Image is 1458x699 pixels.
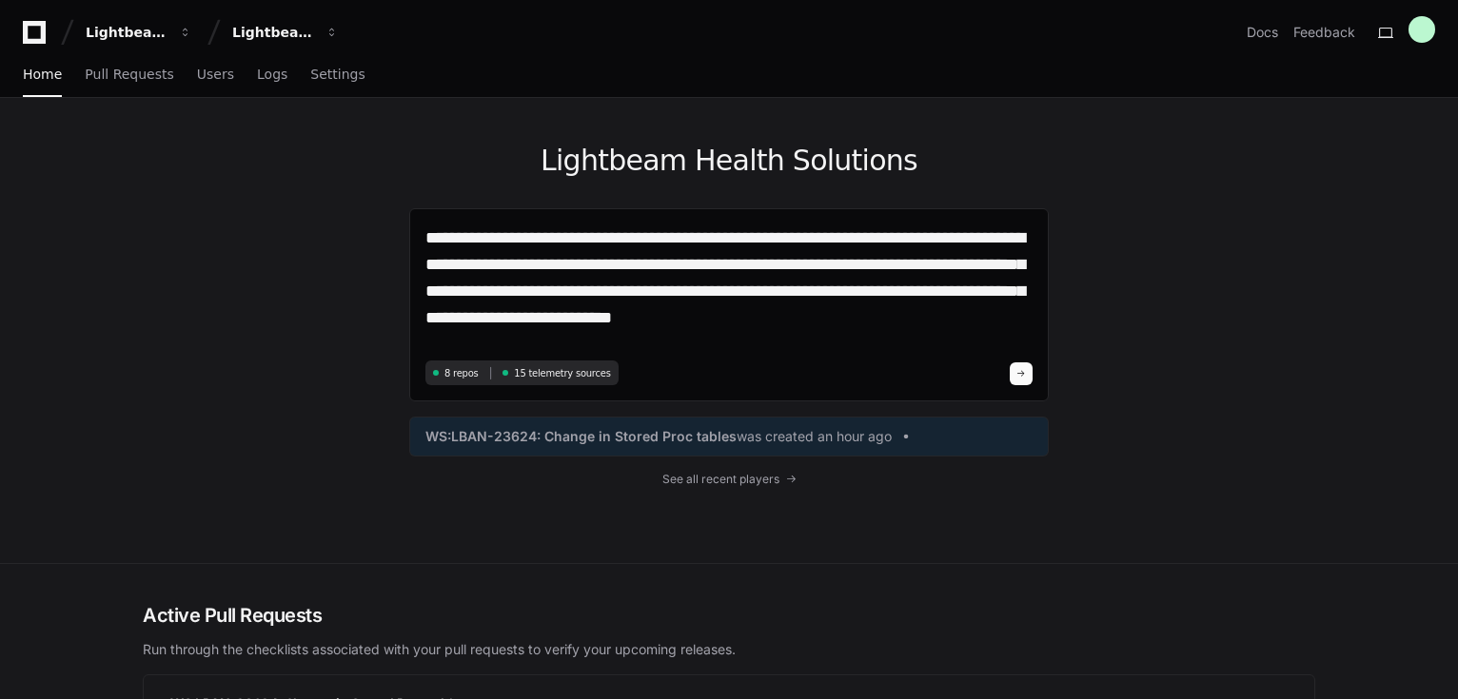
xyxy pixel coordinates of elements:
[143,640,1315,659] p: Run through the checklists associated with your pull requests to verify your upcoming releases.
[86,23,167,42] div: Lightbeam Health
[143,602,1315,629] h2: Active Pull Requests
[1293,23,1355,42] button: Feedback
[444,366,479,380] span: 8 repos
[409,144,1049,178] h1: Lightbeam Health Solutions
[662,472,779,487] span: See all recent players
[425,427,737,446] span: WS:LBAN-23624: Change in Stored Proc tables
[225,15,346,49] button: Lightbeam Health Solutions
[197,68,234,80] span: Users
[310,68,364,80] span: Settings
[409,472,1049,487] a: See all recent players
[23,53,62,97] a: Home
[425,427,1033,446] a: WS:LBAN-23624: Change in Stored Proc tableswas created an hour ago
[23,68,62,80] span: Home
[85,68,173,80] span: Pull Requests
[257,53,287,97] a: Logs
[1247,23,1278,42] a: Docs
[514,366,610,380] span: 15 telemetry sources
[232,23,314,42] div: Lightbeam Health Solutions
[310,53,364,97] a: Settings
[737,427,892,446] span: was created an hour ago
[78,15,200,49] button: Lightbeam Health
[257,68,287,80] span: Logs
[85,53,173,97] a: Pull Requests
[197,53,234,97] a: Users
